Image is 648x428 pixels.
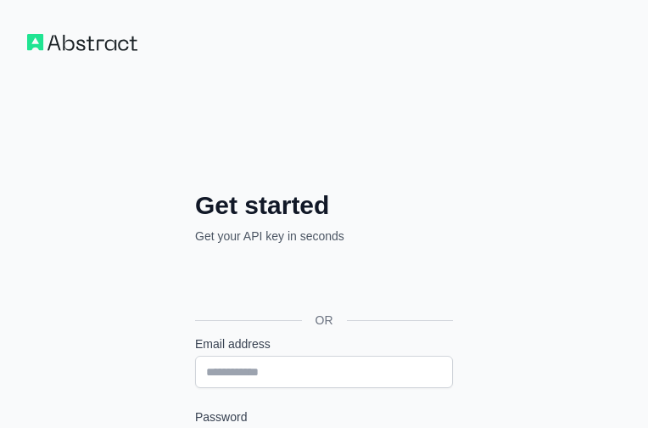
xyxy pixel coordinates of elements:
label: Email address [195,335,453,352]
span: OR [302,312,347,329]
iframe: Nút Đăng nhập bằng Google [187,263,458,301]
p: Get your API key in seconds [195,228,453,245]
h2: Get started [195,190,453,221]
img: Workflow [27,34,137,51]
label: Password [195,408,453,425]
